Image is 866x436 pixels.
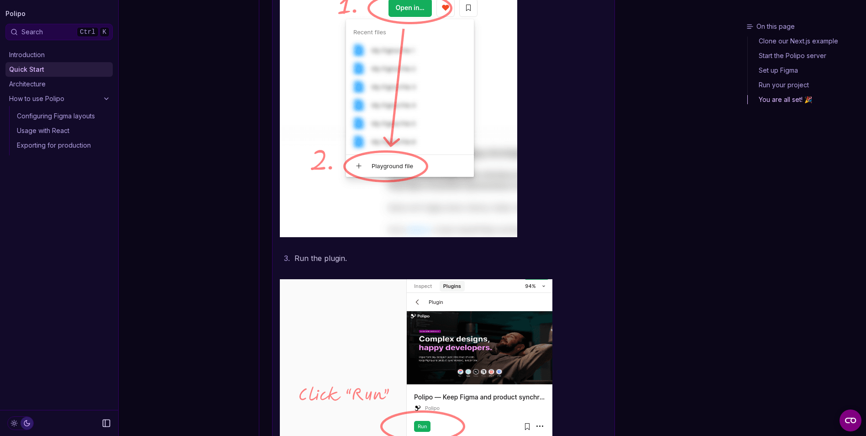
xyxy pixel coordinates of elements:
a: Run your project [748,78,862,92]
a: How to use Polipo [5,91,113,106]
a: Usage with React [13,123,113,138]
a: Clone our Next.js example [748,37,862,48]
a: Configuring Figma layouts [13,109,113,123]
button: Open CMP widget [840,409,861,431]
button: Collapse Sidebar [99,416,114,431]
h3: On this page [746,22,862,31]
a: Quick Start [5,62,113,77]
a: Polipo [5,7,26,20]
a: Set up Figma [748,63,862,78]
a: Exporting for production [13,138,113,153]
button: Toggle Theme [7,416,34,430]
kbd: K [100,27,110,37]
a: You are all set! 🎉 [748,92,862,104]
a: Start the Polipo server [748,48,862,63]
kbd: Ctrl [77,27,99,37]
a: Architecture [5,77,113,91]
a: Introduction [5,48,113,62]
li: Run the plugin. [292,252,607,265]
button: SearchCtrlK [5,24,113,40]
